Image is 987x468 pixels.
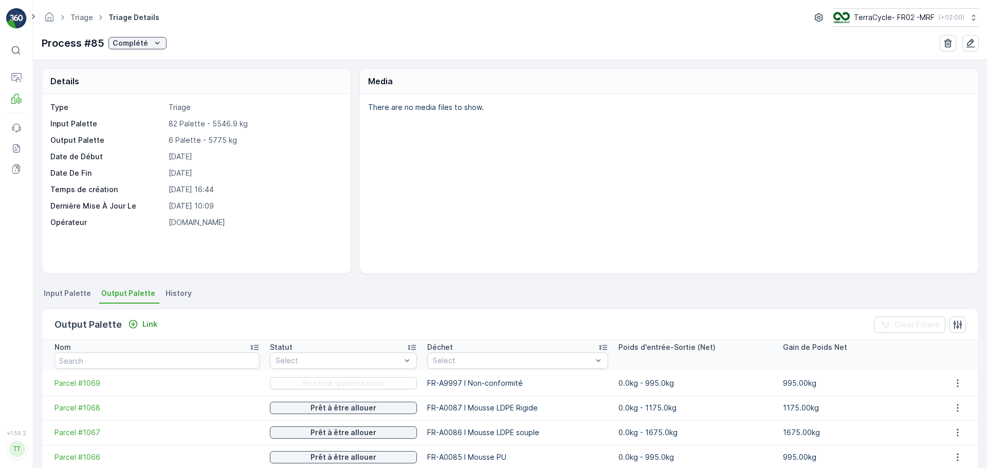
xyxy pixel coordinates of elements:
[427,378,608,388] p: FR-A9997 I Non-conformité
[101,288,155,298] span: Output Palette
[50,75,79,87] p: Details
[6,8,27,29] img: logo
[618,342,716,352] p: Poids d'entrée-Sortie (Net)
[106,12,161,23] span: Triage Details
[618,427,773,438] p: 0.0kg - 1675.0kg
[427,427,608,438] p: FR-A0086 I Mousse LDPE souple
[169,168,340,178] p: [DATE]
[833,8,979,27] button: TerraCycle- FR02 -MRF(+02:00)
[54,452,260,462] a: Parcel #1066
[427,452,608,462] p: FR-A0085 I Mousse PU
[618,452,773,462] p: 0.0kg - 995.0kg
[6,430,27,436] span: v 1.50.2
[310,452,376,462] p: Prêt à être allouer
[44,15,55,24] a: Homepage
[54,427,260,438] a: Parcel #1067
[427,342,453,352] p: Déchet
[270,342,293,352] p: Statut
[169,102,340,113] p: Triage
[368,102,967,113] p: There are no media files to show.
[303,378,384,388] p: En stock-palettisation
[433,355,592,366] p: Select
[50,217,164,228] p: Opérateur
[618,378,773,388] p: 0.0kg - 995.0kg
[854,12,935,23] p: TerraCycle- FR02 -MRF
[939,13,964,22] p: ( +02:00 )
[368,75,393,87] p: Media
[783,452,930,462] p: 995.00kg
[54,378,260,388] a: Parcel #1069
[124,318,161,330] button: Link
[50,135,164,145] p: Output Palette
[54,403,260,413] a: Parcel #1068
[310,427,376,438] p: Prêt à être allouer
[169,135,340,145] p: 6 Palette - 5775 kg
[276,355,401,366] p: Select
[783,403,930,413] p: 1175.00kg
[54,342,71,352] p: Nom
[9,441,25,457] div: TT
[6,438,27,460] button: TT
[783,378,930,388] p: 995.00kg
[50,201,164,211] p: Dernière Mise À Jour Le
[169,119,340,129] p: 82 Palette - 5546.9 kg
[108,37,167,49] button: Complété
[169,184,340,195] p: [DATE] 16:44
[113,38,148,48] p: Complété
[618,403,773,413] p: 0.0kg - 1175.0kg
[310,403,376,413] p: Prêt à être allouer
[42,35,104,51] p: Process #85
[169,201,340,211] p: [DATE] 10:09
[169,152,340,162] p: [DATE]
[50,102,164,113] p: Type
[270,451,417,463] button: Prêt à être allouer
[270,426,417,439] button: Prêt à être allouer
[874,316,945,333] button: Clear Filters
[50,168,164,178] p: Date De Fin
[833,12,850,23] img: terracycle.png
[166,288,192,298] span: History
[142,319,157,329] p: Link
[54,317,122,332] p: Output Palette
[44,288,91,298] span: Input Palette
[427,403,608,413] p: FR-A0087 I Mousse LDPE Rigide
[54,352,260,369] input: Search
[270,402,417,414] button: Prêt à être allouer
[894,320,939,330] p: Clear Filters
[270,377,417,389] button: En stock-palettisation
[50,152,164,162] p: Date de Début
[50,184,164,195] p: Temps de création
[70,13,93,22] a: Triage
[50,119,164,129] p: Input Palette
[783,427,930,438] p: 1675.00kg
[783,342,847,352] p: Gain de Poids Net
[169,217,340,228] p: [DOMAIN_NAME]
